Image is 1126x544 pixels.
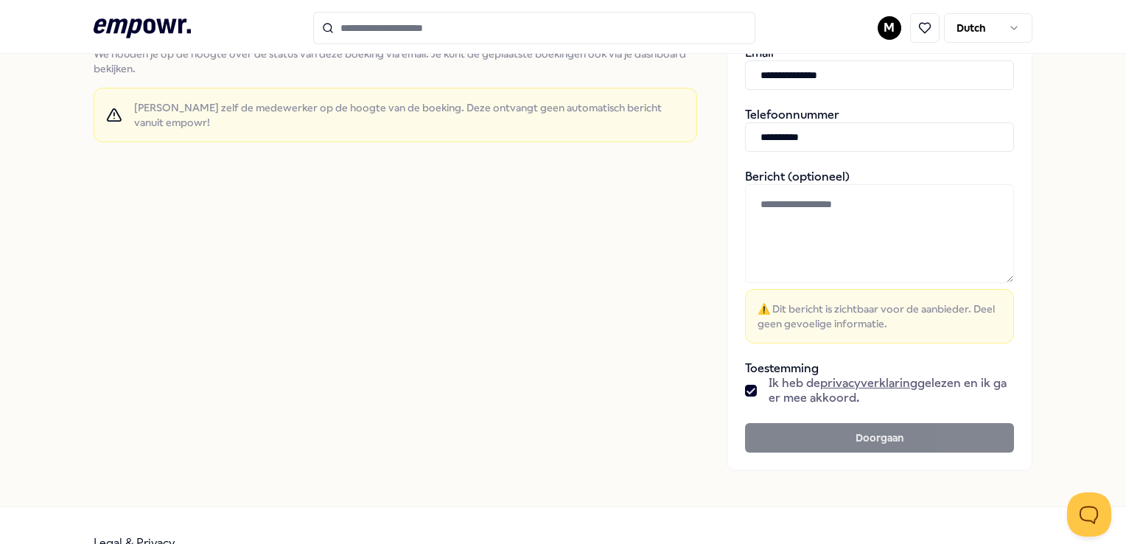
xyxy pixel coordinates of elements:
[769,376,1014,405] span: Ik heb de gelezen en ik ga er mee akkoord.
[878,16,901,40] button: M
[745,361,1014,405] div: Toestemming
[1067,492,1111,537] iframe: Help Scout Beacon - Open
[745,170,1014,344] div: Bericht (optioneel)
[313,12,755,44] input: Search for products, categories or subcategories
[745,46,1014,90] div: Email
[94,46,696,76] span: We houden je op de hoogte over de status van deze boeking via email. Je kunt de geplaatste boekin...
[745,108,1014,152] div: Telefoonnummer
[758,301,1001,331] span: ⚠️ Dit bericht is zichtbaar voor de aanbieder. Deel geen gevoelige informatie.
[820,376,917,390] a: privacyverklaring
[134,100,685,130] span: [PERSON_NAME] zelf de medewerker op de hoogte van de boeking. Deze ontvangt geen automatisch beri...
